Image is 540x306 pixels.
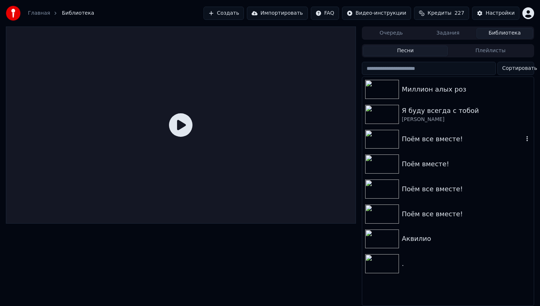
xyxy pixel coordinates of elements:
nav: breadcrumb [28,10,94,17]
div: Аквилио [402,234,531,244]
img: youka [6,6,21,21]
div: Поём все вместе! [402,184,531,194]
button: Плейлисты [448,46,533,56]
button: Библиотека [476,28,533,39]
button: Песни [363,46,448,56]
div: Я буду всегда с тобой [402,106,531,116]
div: . [402,259,531,269]
button: Кредиты227 [414,7,469,20]
div: [PERSON_NAME] [402,116,531,123]
span: 227 [454,10,464,17]
button: Очередь [363,28,420,39]
div: Поём вместе! [402,159,531,169]
div: Миллион алых роз [402,84,531,95]
span: Сортировать [502,65,537,72]
button: Настройки [472,7,519,20]
button: Видео-инструкции [342,7,411,20]
div: Поём все вместе! [402,209,531,219]
span: Библиотека [62,10,94,17]
span: Кредиты [428,10,451,17]
button: FAQ [311,7,339,20]
button: Задания [420,28,476,39]
div: Настройки [486,10,515,17]
a: Главная [28,10,50,17]
div: Поём все вместе! [402,134,523,144]
button: Импортировать [247,7,308,20]
button: Создать [204,7,244,20]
